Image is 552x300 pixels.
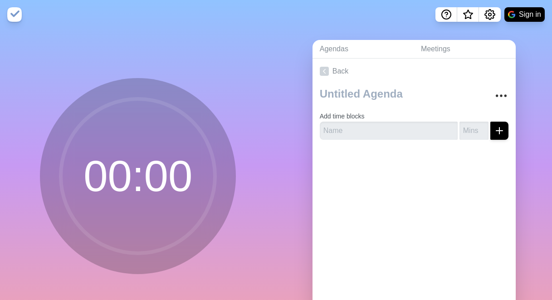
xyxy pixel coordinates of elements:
[414,40,516,59] a: Meetings
[508,11,515,18] img: google logo
[435,7,457,22] button: Help
[492,87,510,105] button: More
[479,7,501,22] button: Settings
[7,7,22,22] img: timeblocks logo
[320,122,458,140] input: Name
[504,7,545,22] button: Sign in
[459,122,488,140] input: Mins
[457,7,479,22] button: What’s new
[313,59,516,84] a: Back
[313,40,414,59] a: Agendas
[320,113,365,120] label: Add time blocks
